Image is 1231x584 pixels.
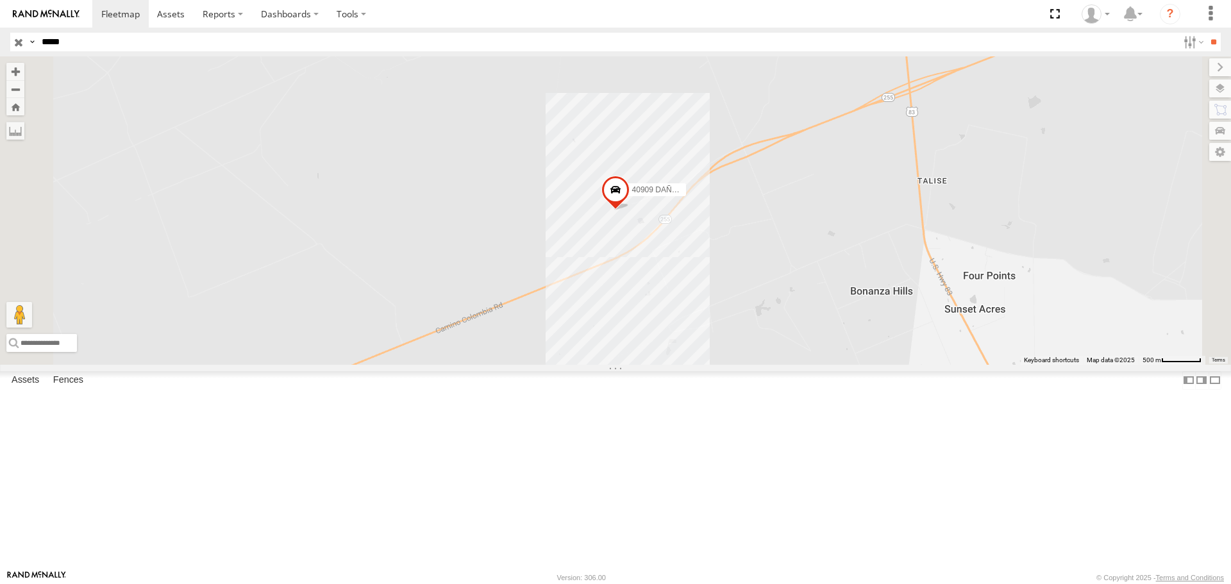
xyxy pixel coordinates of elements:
[632,186,689,195] span: 40909 DAÑADO
[6,302,32,328] button: Drag Pegman onto the map to open Street View
[1024,356,1079,365] button: Keyboard shortcuts
[1195,371,1208,390] label: Dock Summary Table to the Right
[1209,371,1221,390] label: Hide Summary Table
[557,574,606,581] div: Version: 306.00
[1139,356,1205,365] button: Map Scale: 500 m per 59 pixels
[1212,357,1225,362] a: Terms (opens in new tab)
[1143,356,1161,363] span: 500 m
[1160,4,1180,24] i: ?
[5,372,46,390] label: Assets
[1182,371,1195,390] label: Dock Summary Table to the Left
[6,63,24,80] button: Zoom in
[6,122,24,140] label: Measure
[7,571,66,584] a: Visit our Website
[1087,356,1135,363] span: Map data ©2025
[13,10,80,19] img: rand-logo.svg
[1077,4,1114,24] div: Caseta Laredo TX
[1156,574,1224,581] a: Terms and Conditions
[1209,143,1231,161] label: Map Settings
[1178,33,1206,51] label: Search Filter Options
[1096,574,1224,581] div: © Copyright 2025 -
[47,372,90,390] label: Fences
[27,33,37,51] label: Search Query
[6,80,24,98] button: Zoom out
[6,98,24,115] button: Zoom Home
